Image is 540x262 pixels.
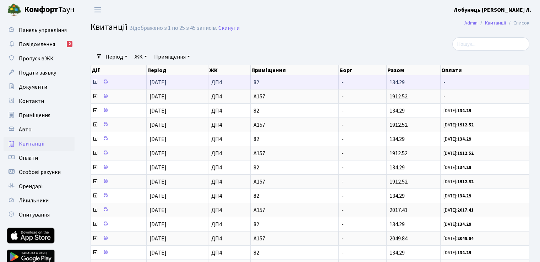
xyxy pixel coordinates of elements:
[389,78,405,86] span: 134.29
[4,122,75,137] a: Авто
[389,192,405,200] span: 134.29
[149,107,167,115] span: [DATE]
[253,179,336,185] span: А157
[342,164,344,171] span: -
[443,136,471,142] small: [DATE]:
[89,4,107,16] button: Переключити навігацію
[4,108,75,122] a: Приміщення
[342,93,344,100] span: -
[441,65,529,75] th: Оплати
[443,179,474,185] small: [DATE]:
[253,250,336,256] span: 82
[443,80,526,85] span: -
[389,107,405,115] span: 134.29
[208,65,251,75] th: ЖК
[4,37,75,51] a: Повідомлення2
[19,55,54,62] span: Пропуск в ЖК
[389,220,405,228] span: 134.29
[389,249,405,257] span: 134.29
[389,178,408,186] span: 1912.52
[253,94,336,99] span: А157
[4,66,75,80] a: Подати заявку
[19,83,47,91] span: Документи
[218,25,240,32] a: Скинути
[387,65,441,75] th: Разом
[19,26,67,34] span: Панель управління
[389,164,405,171] span: 134.29
[211,207,247,213] span: ДП4
[149,249,167,257] span: [DATE]
[91,21,127,33] span: Квитанції
[342,206,344,214] span: -
[19,40,55,48] span: Повідомлення
[19,126,32,133] span: Авто
[506,19,529,27] li: Список
[19,168,61,176] span: Особові рахунки
[454,16,540,31] nav: breadcrumb
[457,122,474,128] b: 1912.52
[151,51,193,63] a: Приміщення
[132,51,150,63] a: ЖК
[253,151,336,156] span: А157
[342,220,344,228] span: -
[19,97,44,105] span: Контакти
[342,249,344,257] span: -
[211,122,247,128] span: ДП4
[443,122,474,128] small: [DATE]:
[211,151,247,156] span: ДП4
[457,193,471,199] b: 134.29
[443,250,471,256] small: [DATE]:
[19,182,43,190] span: Орендарі
[103,51,130,63] a: Період
[253,165,336,170] span: 82
[4,208,75,222] a: Опитування
[457,207,474,213] b: 2017.41
[211,236,247,241] span: ДП4
[389,93,408,100] span: 1912.52
[149,235,167,242] span: [DATE]
[457,179,474,185] b: 1912.52
[19,197,49,204] span: Лічильники
[339,65,387,75] th: Борг
[4,80,75,94] a: Документи
[211,94,247,99] span: ДП4
[342,121,344,129] span: -
[485,19,506,27] a: Квитанції
[389,206,408,214] span: 2017.41
[253,108,336,114] span: 82
[149,206,167,214] span: [DATE]
[253,136,336,142] span: 82
[4,165,75,179] a: Особові рахунки
[457,221,471,228] b: 134.29
[443,94,526,99] span: -
[211,193,247,199] span: ДП4
[457,136,471,142] b: 134.29
[149,135,167,143] span: [DATE]
[457,108,471,114] b: 134.29
[149,149,167,157] span: [DATE]
[253,80,336,85] span: 82
[342,192,344,200] span: -
[253,193,336,199] span: 82
[464,19,478,27] a: Admin
[389,121,408,129] span: 1912.52
[457,235,474,242] b: 2049.84
[454,6,531,14] a: Лобунець [PERSON_NAME] Л.
[24,4,58,15] b: Комфорт
[149,164,167,171] span: [DATE]
[211,222,247,227] span: ДП4
[211,108,247,114] span: ДП4
[19,154,38,162] span: Оплати
[211,250,247,256] span: ДП4
[19,211,50,219] span: Опитування
[253,222,336,227] span: 82
[443,221,471,228] small: [DATE]:
[7,3,21,17] img: logo.png
[147,65,208,75] th: Період
[4,51,75,66] a: Пропуск в ЖК
[443,193,471,199] small: [DATE]:
[149,220,167,228] span: [DATE]
[253,207,336,213] span: А157
[443,108,471,114] small: [DATE]:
